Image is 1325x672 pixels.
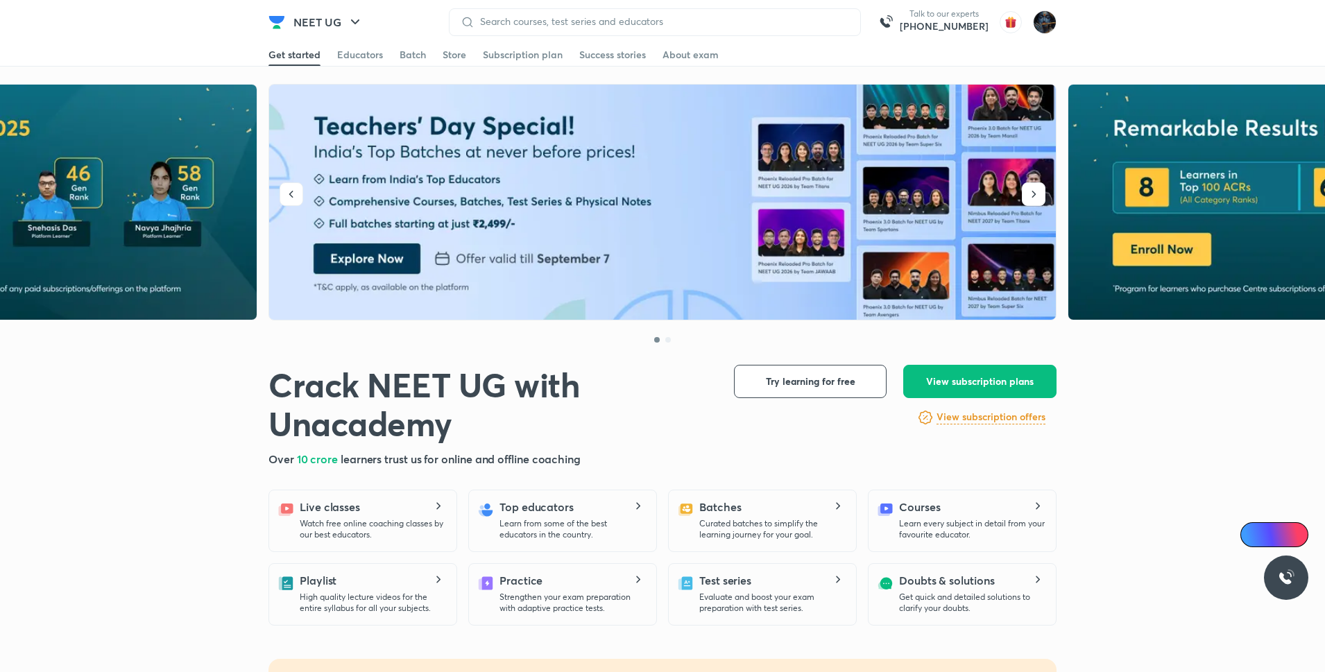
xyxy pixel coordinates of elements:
[699,518,845,540] p: Curated batches to simplify the learning journey for your goal.
[899,572,995,589] h5: Doubts & solutions
[268,451,297,466] span: Over
[499,499,574,515] h5: Top educators
[662,48,719,62] div: About exam
[579,44,646,66] a: Success stories
[400,48,426,62] div: Batch
[699,572,751,589] h5: Test series
[337,44,383,66] a: Educators
[499,572,542,589] h5: Practice
[337,48,383,62] div: Educators
[300,499,360,515] h5: Live classes
[1249,529,1260,540] img: Icon
[699,499,741,515] h5: Batches
[579,48,646,62] div: Success stories
[268,48,320,62] div: Get started
[734,365,887,398] button: Try learning for free
[1263,529,1300,540] span: Ai Doubts
[1000,11,1022,33] img: avatar
[903,365,1057,398] button: View subscription plans
[483,48,563,62] div: Subscription plan
[483,44,563,66] a: Subscription plan
[699,592,845,614] p: Evaluate and boost your exam preparation with test series.
[300,572,336,589] h5: Playlist
[1240,522,1308,547] a: Ai Doubts
[899,518,1045,540] p: Learn every subject in detail from your favourite educator.
[900,19,989,33] a: [PHONE_NUMBER]
[443,48,466,62] div: Store
[1033,10,1057,34] img: Purnima Sharma
[900,8,989,19] p: Talk to our experts
[937,410,1045,424] h6: View subscription offers
[341,451,581,466] span: learners trust us for online and offline coaching
[662,44,719,66] a: About exam
[872,8,900,36] img: call-us
[937,409,1045,426] a: View subscription offers
[899,592,1045,614] p: Get quick and detailed solutions to clarify your doubts.
[285,8,372,36] button: NEET UG
[268,365,712,442] h1: Crack NEET UG with Unacademy
[300,518,445,540] p: Watch free online coaching classes by our best educators.
[1278,569,1294,586] img: ttu
[268,44,320,66] a: Get started
[766,374,855,388] span: Try learning for free
[899,499,940,515] h5: Courses
[926,374,1034,388] span: View subscription plans
[443,44,466,66] a: Store
[499,592,645,614] p: Strengthen your exam preparation with adaptive practice tests.
[300,592,445,614] p: High quality lecture videos for the entire syllabus for all your subjects.
[297,451,341,466] span: 10 crore
[475,16,849,27] input: Search courses, test series and educators
[400,44,426,66] a: Batch
[499,518,645,540] p: Learn from some of the best educators in the country.
[268,14,285,31] img: Company Logo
